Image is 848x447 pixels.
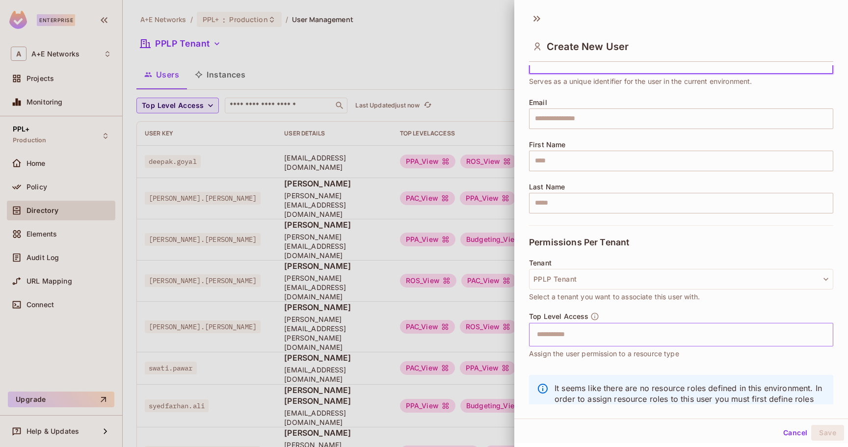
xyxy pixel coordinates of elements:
[529,313,588,320] span: Top Level Access
[555,383,825,415] p: It seems like there are no resource roles defined in this environment. In order to assign resourc...
[529,259,552,267] span: Tenant
[529,269,833,289] button: PPLP Tenant
[529,237,629,247] span: Permissions Per Tenant
[811,425,844,441] button: Save
[529,183,565,191] span: Last Name
[529,291,700,302] span: Select a tenant you want to associate this user with.
[529,348,679,359] span: Assign the user permission to a resource type
[779,425,811,441] button: Cancel
[529,76,752,87] span: Serves as a unique identifier for the user in the current environment.
[828,333,830,335] button: Open
[529,141,566,149] span: First Name
[547,41,629,53] span: Create New User
[529,99,547,106] span: Email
